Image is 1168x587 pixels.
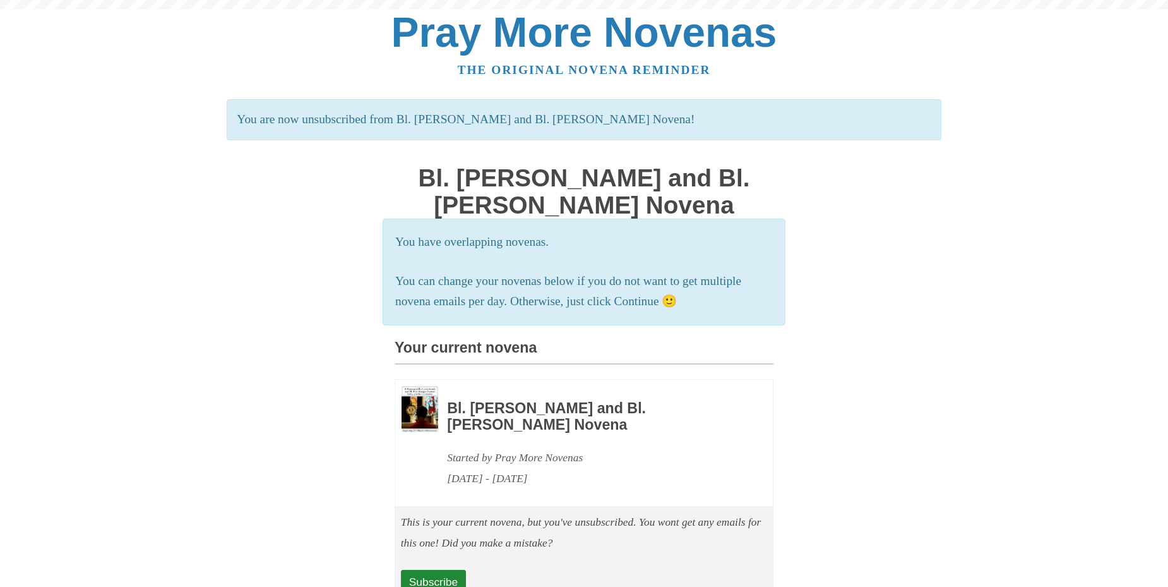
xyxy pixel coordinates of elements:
h3: Your current novena [395,340,773,365]
img: Novena image [402,386,438,432]
p: You can change your novenas below if you do not want to get multiple novena emails per day. Other... [395,271,773,313]
a: Pray More Novenas [391,9,777,56]
h3: Bl. [PERSON_NAME] and Bl. [PERSON_NAME] Novena [447,401,739,433]
a: The original novena reminder [458,63,711,76]
h1: Bl. [PERSON_NAME] and Bl. [PERSON_NAME] Novena [395,165,773,219]
em: This is your current novena, but you've unsubscribed. You wont get any emails for this one! Did y... [401,516,761,549]
p: You are now unsubscribed from Bl. [PERSON_NAME] and Bl. [PERSON_NAME] Novena! [227,99,941,140]
div: [DATE] - [DATE] [447,468,739,489]
div: Started by Pray More Novenas [447,447,739,468]
p: You have overlapping novenas. [395,232,773,253]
